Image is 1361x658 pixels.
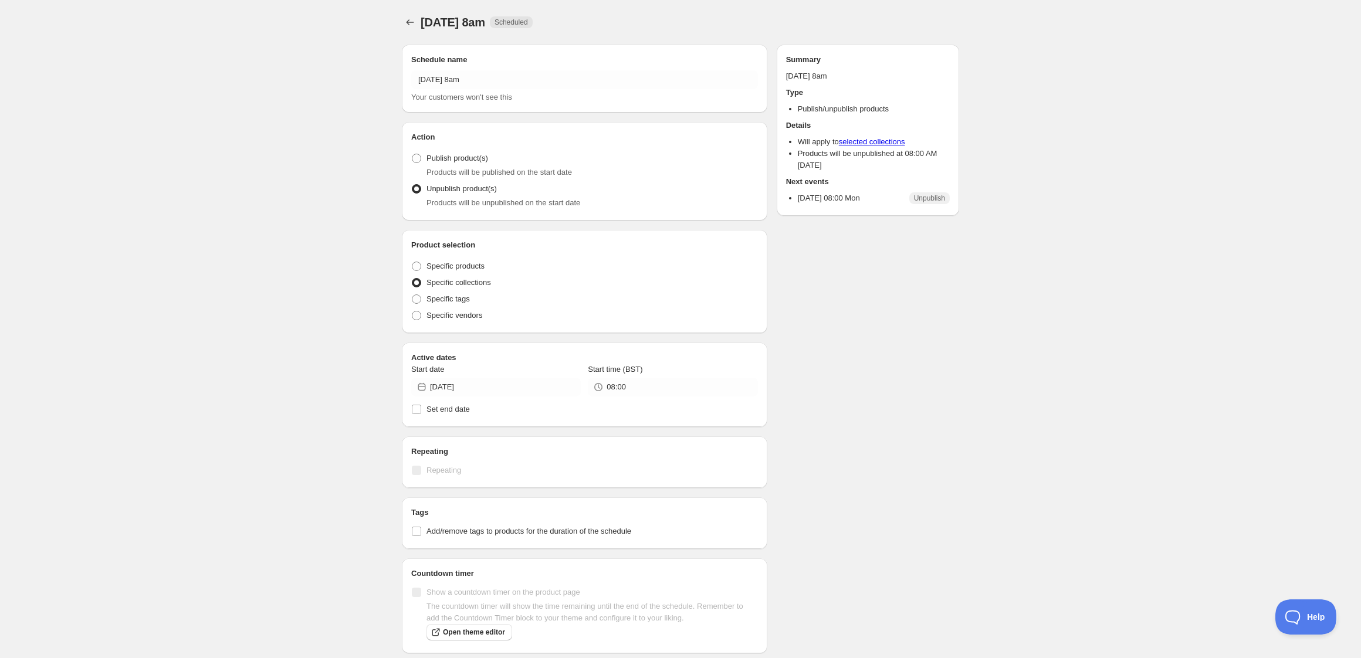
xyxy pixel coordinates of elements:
a: Open theme editor [426,624,512,640]
h2: Countdown timer [411,568,758,579]
span: Specific vendors [426,311,482,320]
h2: Product selection [411,239,758,251]
span: Products will be published on the start date [426,168,572,177]
span: Products will be unpublished on the start date [426,198,580,207]
h2: Repeating [411,446,758,457]
h2: Details [786,120,950,131]
span: Specific tags [426,294,470,303]
p: [DATE] 08:00 Mon [798,192,860,204]
span: [DATE] 8am [421,16,485,29]
a: selected collections [839,137,905,146]
h2: Summary [786,54,950,66]
span: Unpublish product(s) [426,184,497,193]
span: Start time (BST) [588,365,642,374]
h2: Action [411,131,758,143]
span: Specific collections [426,278,491,287]
li: Publish/unpublish products [798,103,950,115]
span: Your customers won't see this [411,93,512,101]
iframe: Help Scout Beacon - Open [1275,599,1338,635]
h2: Type [786,87,950,99]
span: Open theme editor [443,628,505,637]
span: Scheduled [495,18,528,27]
span: Unpublish [914,194,945,203]
h2: Next events [786,176,950,188]
p: [DATE] 8am [786,70,950,82]
span: Add/remove tags to products for the duration of the schedule [426,527,631,535]
h2: Schedule name [411,54,758,66]
span: Start date [411,365,444,374]
span: Publish product(s) [426,154,488,162]
h2: Tags [411,507,758,518]
button: Schedules [402,14,418,30]
p: The countdown timer will show the time remaining until the end of the schedule. Remember to add t... [426,601,758,624]
h2: Active dates [411,352,758,364]
span: Specific products [426,262,485,270]
li: Will apply to [798,136,950,148]
span: Show a countdown timer on the product page [426,588,580,596]
span: Repeating [426,466,461,474]
span: Set end date [426,405,470,413]
li: Products will be unpublished at 08:00 AM [DATE] [798,148,950,171]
